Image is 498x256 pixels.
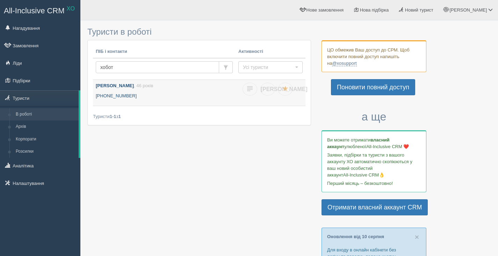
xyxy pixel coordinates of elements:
span: [PERSON_NAME] [449,7,487,13]
input: Пошук за ПІБ, паспортом або контактами [96,61,219,73]
b: 1-1 [110,114,116,119]
span: Новий турист [405,7,433,13]
p: [PHONE_NUMBER] [96,93,233,99]
span: Туристи в роботі [87,27,152,36]
span: All-Inclusive CRM ❤️ [366,144,409,149]
p: Перший місяць – безкоштовно! [327,180,421,187]
span: Нове замовлення [306,7,344,13]
div: ЦО обмежив Ваш доступ до СРМ. Щоб включити повний доступ напишіть на [322,40,426,72]
b: 1 [118,114,121,119]
a: @xosupport [332,61,356,66]
span: , 46 років [134,83,153,88]
a: Поновити повний доступ [331,79,415,95]
span: Нова підбірка [360,7,389,13]
span: All-Inclusive CRM👌 [343,172,385,178]
span: All-Inclusive CRM [4,6,65,15]
b: власний аккаунт [327,137,390,149]
div: Туристи з [93,113,305,120]
a: Розсилки [13,145,79,158]
p: Ви можете отримати улюбленої [327,137,421,150]
a: All-Inclusive CRM XO [0,0,80,20]
p: Заявки, підбірки та туристи з вашого аккаунту ХО автоматично скопіюються у ваш новий особистий ак... [327,152,421,178]
th: Активності [236,46,305,58]
span: [PERSON_NAME] [261,86,308,92]
span: × [415,233,419,241]
a: Архів [13,120,79,133]
h3: а ще [322,111,426,123]
a: Корпорати [13,133,79,146]
a: [PERSON_NAME], 46 років [PHONE_NUMBER] [93,80,236,106]
span: Усі туристи [243,64,294,71]
a: Оновлення від 10 серпня [327,234,384,239]
a: Отримати власний аккаунт CRM [322,199,428,215]
sup: XO [67,6,75,12]
a: [PERSON_NAME] [260,83,275,96]
th: ПІБ і контакти [93,46,236,58]
b: [PERSON_NAME] [96,83,134,88]
button: Усі туристи [238,61,303,73]
a: В роботі [13,108,79,121]
button: Close [415,233,419,241]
